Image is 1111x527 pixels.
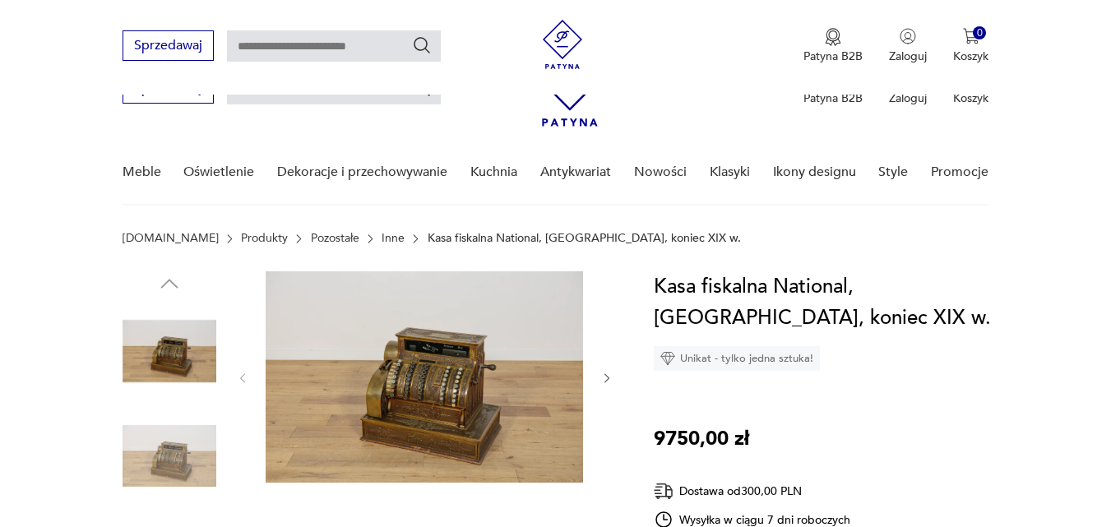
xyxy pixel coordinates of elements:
[382,232,405,245] a: Inne
[889,28,927,64] button: Zaloguj
[878,141,908,204] a: Style
[803,49,863,64] p: Patyna B2B
[953,49,988,64] p: Koszyk
[953,28,988,64] button: 0Koszyk
[183,141,254,204] a: Oświetlenie
[634,141,687,204] a: Nowości
[123,84,214,95] a: Sprzedawaj
[889,49,927,64] p: Zaloguj
[773,141,856,204] a: Ikony designu
[654,271,1001,334] h1: Kasa fiskalna National, [GEOGRAPHIC_DATA], koniec XIX w.
[900,28,916,44] img: Ikonka użytkownika
[266,271,583,483] img: Zdjęcie produktu Kasa fiskalna National, USA, koniec XIX w.
[931,141,988,204] a: Promocje
[123,304,216,398] img: Zdjęcie produktu Kasa fiskalna National, USA, koniec XIX w.
[277,141,447,204] a: Dekoracje i przechowywanie
[963,28,979,44] img: Ikona koszyka
[123,30,214,61] button: Sprzedawaj
[710,141,750,204] a: Klasyki
[889,90,927,106] p: Zaloguj
[123,409,216,503] img: Zdjęcie produktu Kasa fiskalna National, USA, koniec XIX w.
[654,481,674,502] img: Ikona dostawy
[803,28,863,64] button: Patyna B2B
[825,28,841,46] img: Ikona medalu
[538,20,587,69] img: Patyna - sklep z meblami i dekoracjami vintage
[540,141,611,204] a: Antykwariat
[123,232,219,245] a: [DOMAIN_NAME]
[123,41,214,53] a: Sprzedawaj
[953,90,988,106] p: Koszyk
[654,423,749,455] p: 9750,00 zł
[654,481,851,502] div: Dostawa od 300,00 PLN
[470,141,517,204] a: Kuchnia
[654,346,820,371] div: Unikat - tylko jedna sztuka!
[412,35,432,55] button: Szukaj
[660,351,675,366] img: Ikona diamentu
[803,90,863,106] p: Patyna B2B
[803,28,863,64] a: Ikona medaluPatyna B2B
[428,232,741,245] p: Kasa fiskalna National, [GEOGRAPHIC_DATA], koniec XIX w.
[973,26,987,40] div: 0
[241,232,288,245] a: Produkty
[123,141,161,204] a: Meble
[311,232,359,245] a: Pozostałe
